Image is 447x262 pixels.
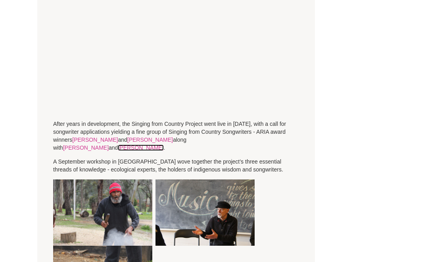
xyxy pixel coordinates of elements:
[51,144,96,151] a: [PERSON_NAME]
[106,144,151,151] a: [PERSON_NAME]
[41,158,287,173] p: A September workshop in [GEOGRAPHIC_DATA] wove together the project’s three essential threads of ...
[115,137,161,143] a: [PERSON_NAME]
[60,137,106,143] a: [PERSON_NAME]
[41,120,287,152] p: After years in development, the Singing from Country Project went live in [DATE], with a call for...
